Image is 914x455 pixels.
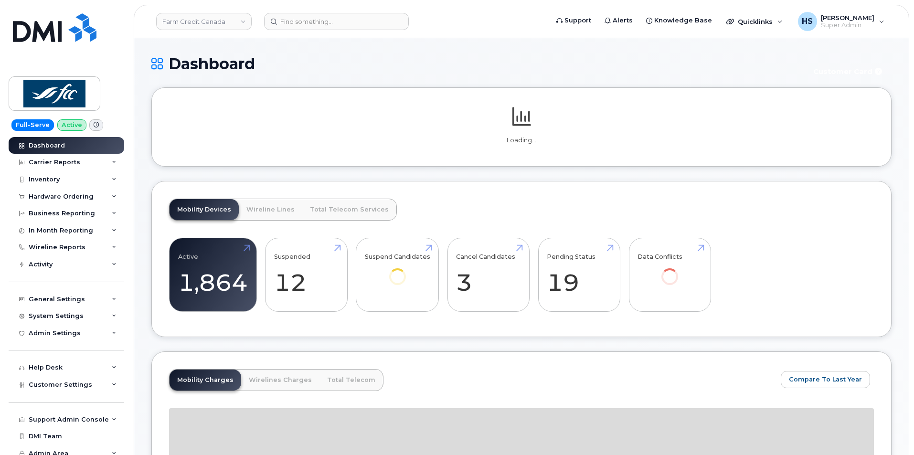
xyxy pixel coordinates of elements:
a: Wireline Lines [239,199,302,220]
span: Compare To Last Year [789,375,862,384]
a: Total Telecom Services [302,199,396,220]
h1: Dashboard [151,55,801,72]
a: Cancel Candidates 3 [456,243,521,307]
a: Suspend Candidates [365,243,430,298]
a: Active 1,864 [178,243,248,307]
a: Pending Status 19 [547,243,611,307]
button: Compare To Last Year [781,371,870,388]
a: Total Telecom [319,370,383,391]
button: Customer Card [806,63,892,80]
a: Suspended 12 [274,243,339,307]
a: Mobility Charges [170,370,241,391]
a: Mobility Devices [170,199,239,220]
p: Loading... [169,136,874,145]
a: Wirelines Charges [241,370,319,391]
a: Data Conflicts [638,243,702,298]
